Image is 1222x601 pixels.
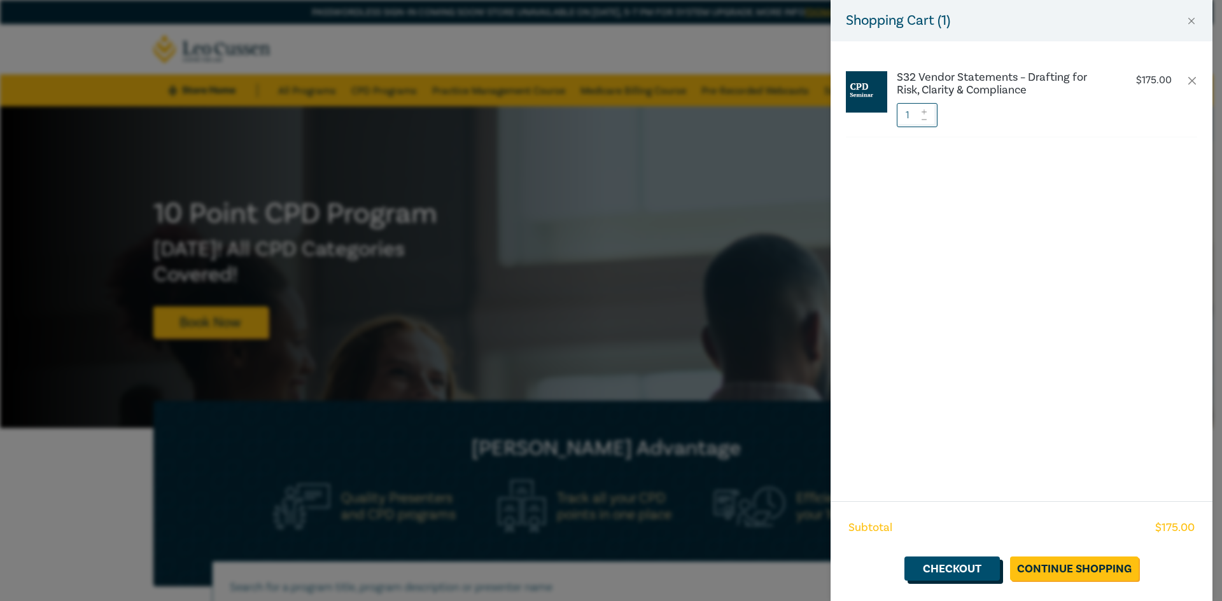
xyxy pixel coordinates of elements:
span: $ 175.00 [1155,520,1195,536]
button: Close [1186,15,1197,27]
input: 1 [897,103,938,127]
p: $ 175.00 [1136,74,1172,86]
h5: Shopping Cart ( 1 ) [846,10,950,31]
span: Subtotal [848,520,892,536]
img: CPD%20Seminar.jpg [846,71,887,113]
a: S32 Vendor Statements – Drafting for Risk, Clarity & Compliance [897,71,1108,97]
a: Continue Shopping [1010,556,1139,581]
a: Checkout [904,556,1000,581]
